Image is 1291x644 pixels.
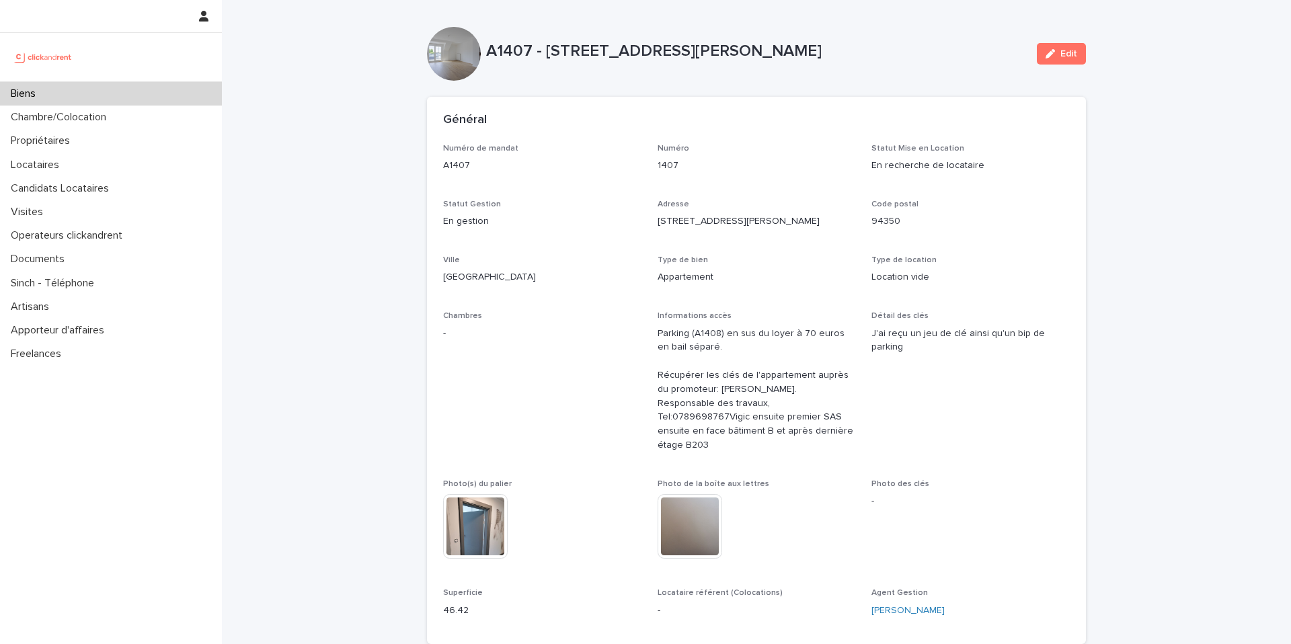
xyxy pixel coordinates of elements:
[5,206,54,218] p: Visites
[5,111,117,124] p: Chambre/Colocation
[5,277,105,290] p: Sinch - Téléphone
[443,312,482,320] span: Chambres
[443,214,641,229] p: En gestion
[1037,43,1086,65] button: Edit
[443,604,641,618] p: 46.42
[5,324,115,337] p: Apporteur d'affaires
[443,327,641,341] p: -
[871,256,937,264] span: Type de location
[871,145,964,153] span: Statut Mise en Location
[443,256,460,264] span: Ville
[5,348,72,360] p: Freelances
[1060,49,1077,58] span: Edit
[871,589,928,597] span: Agent Gestion
[658,589,783,597] span: Locataire référent (Colocations)
[871,214,1070,229] p: 94350
[443,159,641,173] p: A1407
[443,480,512,488] span: Photo(s) du palier
[11,44,76,71] img: UCB0brd3T0yccxBKYDjQ
[871,480,929,488] span: Photo des clés
[658,480,769,488] span: Photo de la boîte aux lettres
[871,604,945,618] a: [PERSON_NAME]
[658,256,708,264] span: Type de bien
[658,159,856,173] p: 1407
[871,312,929,320] span: Détail des clés
[443,145,518,153] span: Numéro de mandat
[658,200,689,208] span: Adresse
[5,159,70,171] p: Locataires
[672,412,730,421] ringoverc2c-84e06f14122c: Call with Ringover
[443,113,487,128] h2: Général
[672,412,730,421] ringoverc2c-number-84e06f14122c: 0789698767
[658,312,732,320] span: Informations accès
[5,229,133,242] p: Operateurs clickandrent
[443,589,483,597] span: Superficie
[486,42,1026,61] p: A1407 - [STREET_ADDRESS][PERSON_NAME]
[658,145,689,153] span: Numéro
[658,604,856,618] p: -
[5,134,81,147] p: Propriétaires
[5,182,120,195] p: Candidats Locataires
[658,329,856,450] ringover-84e06f14122c: Parking (A1408) en sus du loyer à 70 euros en bail séparé. Récupérer les clés de l'appartement au...
[871,494,1070,508] p: -
[443,270,641,284] p: [GEOGRAPHIC_DATA]
[658,214,856,229] p: [STREET_ADDRESS][PERSON_NAME]
[871,200,918,208] span: Code postal
[871,159,1070,173] p: En recherche de locataire
[443,200,501,208] span: Statut Gestion
[871,270,1070,284] p: Location vide
[658,270,856,284] p: Appartement
[5,253,75,266] p: Documents
[5,300,60,313] p: Artisans
[871,327,1070,355] p: J'ai reçu un jeu de clé ainsi qu'un bip de parking
[5,87,46,100] p: Biens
